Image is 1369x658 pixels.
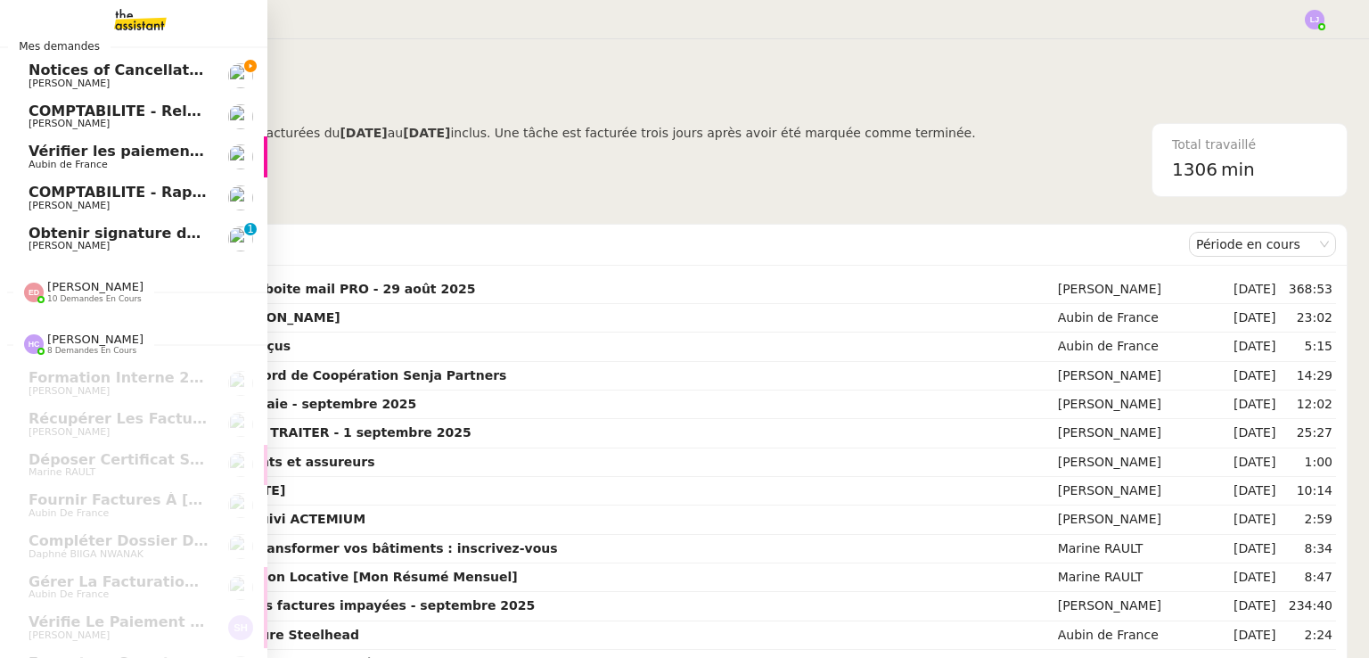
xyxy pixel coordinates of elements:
span: inclus. Une tâche est facturée trois jours après avoir été marquée comme terminée. [450,126,975,140]
td: [DATE] [1225,563,1279,592]
span: [PERSON_NAME] [29,200,110,211]
span: COMPTABILITE - Rapprochement bancaire - 8 septembre 2025 [29,184,526,201]
td: [PERSON_NAME] [1054,448,1225,477]
img: users%2FTDxDvmCjFdN3QFePFNGdQUcJcQk1%2Favatar%2F0cfb3a67-8790-4592-a9ec-92226c678442 [228,226,253,251]
td: Marine RAULT [1054,535,1225,563]
td: [DATE] [1225,535,1279,563]
span: Mes demandes [8,37,111,55]
td: 2:59 [1279,506,1336,534]
td: [DATE] [1225,592,1279,621]
td: [DATE] [1225,477,1279,506]
img: users%2Fa6PbEmLwvGXylUqKytRPpDpAx153%2Favatar%2Ffanny.png [228,185,253,210]
td: [DATE] [1225,304,1279,333]
span: Déposer certificat sur Opco [29,451,252,468]
td: Marine RAULT [1054,563,1225,592]
span: Récupérer les factures EDF et Orange [29,410,340,427]
td: 8:34 [1279,535,1336,563]
td: 5:15 [1279,333,1336,361]
td: [PERSON_NAME] [1054,419,1225,448]
span: [PERSON_NAME] [29,118,110,129]
span: 10 demandes en cours [47,294,142,304]
img: users%2F0zQGGmvZECeMseaPawnreYAQQyS2%2Favatar%2Feddadf8a-b06f-4db9-91c4-adeed775bb0f [228,104,253,129]
td: [DATE] [1225,419,1279,448]
img: users%2Fa6PbEmLwvGXylUqKytRPpDpAx153%2Favatar%2Ffanny.png [228,63,253,88]
b: [DATE] [403,126,450,140]
strong: 9h30/13h/18h - Tri de la boite mail PRO - 29 août 2025 [94,282,475,296]
td: [PERSON_NAME] [1054,477,1225,506]
img: svg [24,283,44,302]
div: Demandes [90,226,1189,262]
b: [DATE] [340,126,387,140]
img: users%2Fo4K84Ijfr6OOM0fa5Hz4riIOf4g2%2Favatar%2FChatGPT%20Image%201%20aou%CC%82t%202025%2C%2010_2... [228,452,253,477]
td: 234:40 [1279,592,1336,621]
td: Aubin de France [1054,621,1225,650]
td: 25:27 [1279,419,1336,448]
strong: 🔑 L'Actualité de la Gestion Locative [Mon Résumé Mensuel] [94,570,518,584]
td: 23:02 [1279,304,1336,333]
td: [PERSON_NAME] [1054,506,1225,534]
img: svg [1305,10,1324,29]
span: Formation Interne 2 - [PERSON_NAME] [29,369,338,386]
span: Fournir factures à [PERSON_NAME] [29,491,315,508]
img: svg [24,334,44,354]
img: users%2FSclkIUIAuBOhhDrbgjtrSikBoD03%2Favatar%2F48cbc63d-a03d-4817-b5bf-7f7aeed5f2a9 [228,575,253,600]
span: 8 demandes en cours [47,346,136,356]
span: [PERSON_NAME] [29,385,110,397]
td: [PERSON_NAME] [1054,362,1225,391]
td: 10:14 [1279,477,1336,506]
td: [DATE] [1225,333,1279,361]
td: 14:29 [1279,362,1336,391]
td: Aubin de France [1054,304,1225,333]
span: au [388,126,403,140]
span: [PERSON_NAME] [29,629,110,641]
span: Notices of Cancellation 25HISLF21383 [PERSON_NAME], 25HISLC19198 [PERSON_NAME] & 25HISLF16815 [PE... [29,62,1012,78]
span: Aubin de France [29,507,109,519]
img: users%2Fa6PbEmLwvGXylUqKytRPpDpAx153%2Favatar%2Ffanny.png [228,371,253,396]
td: [DATE] [1225,391,1279,419]
td: 12:02 [1279,391,1336,419]
span: Marine RAULT [29,466,95,478]
td: [PERSON_NAME] [1054,276,1225,304]
td: [DATE] [1225,506,1279,534]
span: Daphné BIIGA NWANAK [29,548,143,560]
strong: Vérification du dossier A TRAITER - 1 septembre 2025 [94,425,471,440]
td: 2:24 [1279,621,1336,650]
td: 8:47 [1279,563,1336,592]
span: Compléter dossier domiciliation asso sur Se Domicilier [29,532,474,549]
span: Aubin de France [29,588,109,600]
img: users%2FSclkIUIAuBOhhDrbgjtrSikBoD03%2Favatar%2F48cbc63d-a03d-4817-b5bf-7f7aeed5f2a9 [228,493,253,518]
strong: COMPTABILITE - Relances factures impayées - septembre 2025 [94,598,535,613]
span: min [1221,155,1255,185]
td: [DATE] [1225,448,1279,477]
img: users%2FKPVW5uJ7nAf2BaBJPZnFMauzfh73%2Favatar%2FDigitalCollectionThumbnailHandler.jpeg [228,534,253,559]
span: Vérifier les paiements reçus [29,143,254,160]
strong: Signature Request - Accord de Coopération Senja Partners [94,368,506,382]
td: Aubin de France [1054,333,1225,361]
td: 1:00 [1279,448,1336,477]
strong: Fournir factures à [PERSON_NAME] [94,310,340,325]
td: 368:53 [1279,276,1336,304]
span: Obtenir signature de [PERSON_NAME] [29,225,334,242]
span: [PERSON_NAME] [29,78,110,89]
span: Vérifie le paiement de la facture 24513 [29,613,356,630]
p: 1 [247,223,254,239]
nz-badge-sup: 1 [244,223,257,235]
strong: 2 jours d’ateliers pour transformer vos bâtiments : inscrivez-vous [94,541,558,555]
div: Total travaillé [1172,135,1327,155]
span: [PERSON_NAME] [29,426,110,438]
span: COMPTABILITE - Relances factures impayées - septembre 2025 [29,103,533,119]
span: [PERSON_NAME] [47,333,143,346]
img: users%2FSclkIUIAuBOhhDrbgjtrSikBoD03%2Favatar%2F48cbc63d-a03d-4817-b5bf-7f7aeed5f2a9 [228,144,253,169]
span: [PERSON_NAME] [47,280,143,293]
td: [DATE] [1225,621,1279,650]
span: [PERSON_NAME] [29,240,110,251]
span: 1306 [1172,159,1217,180]
td: [PERSON_NAME] [1054,592,1225,621]
span: Gérer la facturation des avenants [29,573,309,590]
img: svg [228,615,253,640]
td: [PERSON_NAME] [1054,391,1225,419]
img: users%2FIRICEYtWuOZgy9bUGBIlDfdl70J2%2Favatar%2Fb71601d1-c386-41cd-958b-f9b5fc102d64 [228,412,253,437]
span: Aubin de France [29,159,108,170]
td: [DATE] [1225,362,1279,391]
td: [DATE] [1225,276,1279,304]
